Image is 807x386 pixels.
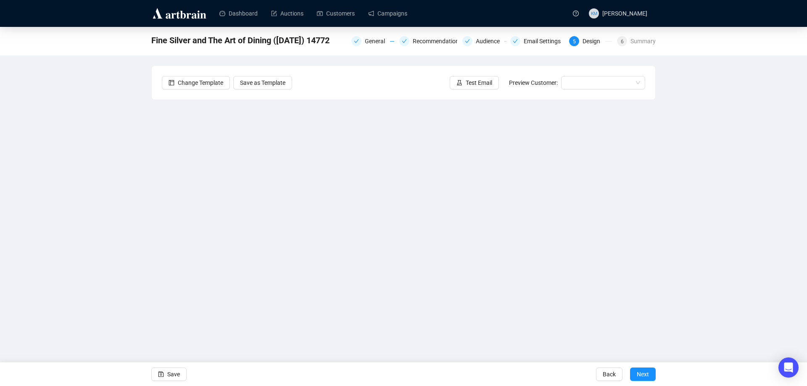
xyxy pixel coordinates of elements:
[591,10,597,17] span: KM
[602,10,647,17] span: [PERSON_NAME]
[399,36,457,46] div: Recommendations
[603,362,616,386] span: Back
[510,36,564,46] div: Email Settings
[596,368,622,381] button: Back
[219,3,258,24] a: Dashboard
[368,3,407,24] a: Campaigns
[151,34,330,47] span: Fine Silver and The Art of Dining (23 September 2025) 14772
[462,36,505,46] div: Audience
[466,78,492,87] span: Test Email
[169,80,174,86] span: layout
[456,80,462,86] span: experiment
[569,36,612,46] div: 5Design
[573,39,576,45] span: 5
[583,36,605,46] div: Design
[167,362,180,386] span: Save
[351,36,394,46] div: General
[476,36,505,46] div: Audience
[178,78,223,87] span: Change Template
[158,371,164,377] span: save
[573,11,579,16] span: question-circle
[240,78,285,87] span: Save as Template
[162,76,230,89] button: Change Template
[151,7,208,20] img: logo
[317,3,355,24] a: Customers
[630,368,656,381] button: Next
[630,36,656,46] div: Summary
[402,39,407,44] span: check
[233,76,292,89] button: Save as Template
[151,368,187,381] button: Save
[509,79,558,86] span: Preview Customer:
[271,3,303,24] a: Auctions
[637,362,649,386] span: Next
[778,357,799,378] div: Open Intercom Messenger
[450,76,499,89] button: Test Email
[617,36,656,46] div: 6Summary
[465,39,470,44] span: check
[413,36,467,46] div: Recommendations
[365,36,390,46] div: General
[513,39,518,44] span: check
[621,39,624,45] span: 6
[354,39,359,44] span: check
[524,36,566,46] div: Email Settings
